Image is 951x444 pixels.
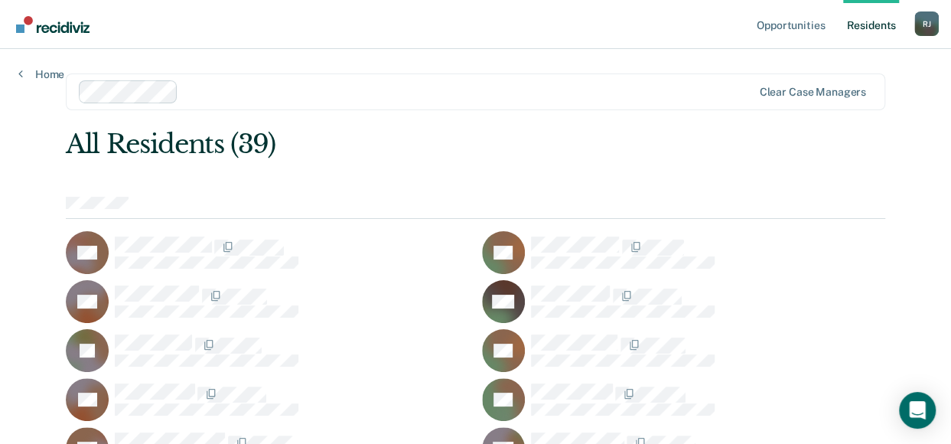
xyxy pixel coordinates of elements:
div: R J [914,11,939,36]
button: Profile dropdown button [914,11,939,36]
div: All Residents (39) [66,129,721,160]
img: Recidiviz [16,16,90,33]
div: Clear case managers [759,86,865,99]
a: Home [18,67,64,81]
div: Open Intercom Messenger [899,392,936,429]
